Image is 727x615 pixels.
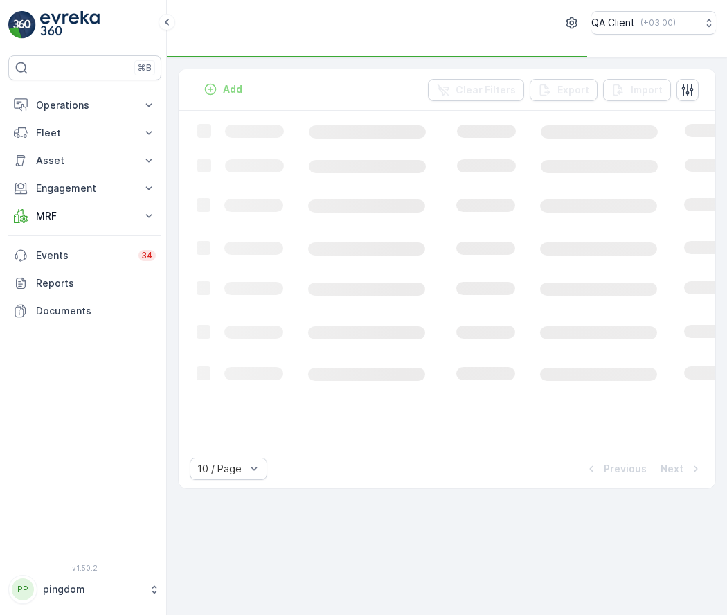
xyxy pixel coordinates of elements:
[36,181,134,195] p: Engagement
[583,461,648,477] button: Previous
[43,582,142,596] p: pingdom
[8,202,161,230] button: MRF
[8,119,161,147] button: Fleet
[8,11,36,39] img: logo
[631,83,663,97] p: Import
[8,297,161,325] a: Documents
[8,147,161,175] button: Asset
[36,304,156,318] p: Documents
[223,82,242,96] p: Add
[557,83,589,97] p: Export
[8,242,161,269] a: Events34
[8,175,161,202] button: Engagement
[456,83,516,97] p: Clear Filters
[8,91,161,119] button: Operations
[36,98,134,112] p: Operations
[604,462,647,476] p: Previous
[530,79,598,101] button: Export
[661,462,683,476] p: Next
[8,564,161,572] span: v 1.50.2
[603,79,671,101] button: Import
[36,154,134,168] p: Asset
[36,276,156,290] p: Reports
[640,17,676,28] p: ( +03:00 )
[12,578,34,600] div: PP
[8,269,161,297] a: Reports
[141,250,153,261] p: 34
[36,209,134,223] p: MRF
[36,249,130,262] p: Events
[591,16,635,30] p: QA Client
[428,79,524,101] button: Clear Filters
[8,575,161,604] button: PPpingdom
[659,461,704,477] button: Next
[36,126,134,140] p: Fleet
[591,11,716,35] button: QA Client(+03:00)
[40,11,100,39] img: logo_light-DOdMpM7g.png
[138,62,152,73] p: ⌘B
[198,81,248,98] button: Add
